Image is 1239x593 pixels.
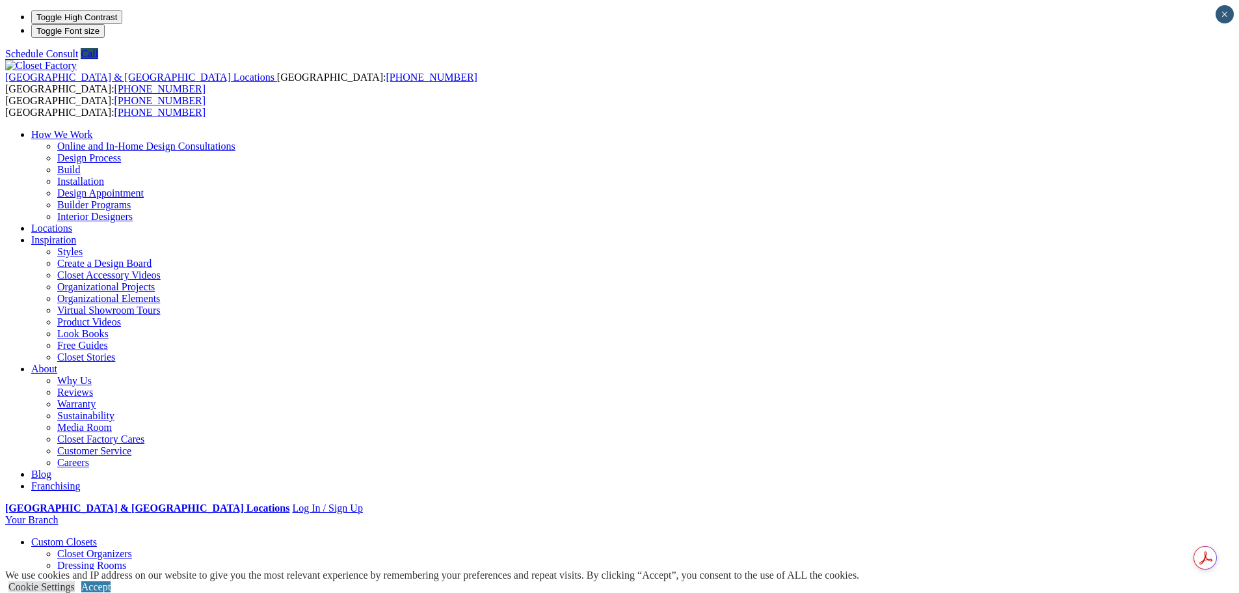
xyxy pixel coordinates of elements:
a: About [31,363,57,374]
a: Online and In-Home Design Consultations [57,141,235,152]
a: Reviews [57,387,93,398]
a: Styles [57,246,83,257]
a: Look Books [57,328,109,339]
a: Customer Service [57,445,131,456]
a: [PHONE_NUMBER] [114,95,206,106]
img: Closet Factory [5,60,77,72]
a: Closet Stories [57,352,115,363]
a: Sustainability [57,410,114,421]
span: [GEOGRAPHIC_DATA]: [GEOGRAPHIC_DATA]: [5,72,477,94]
a: Blog [31,469,51,480]
a: Locations [31,223,72,234]
a: Free Guides [57,340,108,351]
a: Build [57,164,81,175]
a: Dressing Rooms [57,560,126,571]
a: Create a Design Board [57,258,152,269]
a: [GEOGRAPHIC_DATA] & [GEOGRAPHIC_DATA] Locations [5,503,289,514]
button: Toggle Font size [31,24,105,38]
a: [GEOGRAPHIC_DATA] & [GEOGRAPHIC_DATA] Locations [5,72,277,83]
a: Call [81,48,98,59]
a: Product Videos [57,316,121,327]
a: Organizational Elements [57,293,160,304]
a: Closet Factory Cares [57,434,144,445]
a: Organizational Projects [57,281,155,292]
a: Your Branch [5,514,58,525]
span: Toggle High Contrast [36,12,117,22]
span: [GEOGRAPHIC_DATA]: [GEOGRAPHIC_DATA]: [5,95,206,118]
span: [GEOGRAPHIC_DATA] & [GEOGRAPHIC_DATA] Locations [5,72,274,83]
a: Virtual Showroom Tours [57,305,161,316]
a: Franchising [31,480,81,491]
a: Closet Accessory Videos [57,269,161,281]
a: Schedule Consult [5,48,78,59]
a: Inspiration [31,234,76,245]
a: [PHONE_NUMBER] [114,83,206,94]
a: Design Appointment [57,187,144,199]
a: Interior Designers [57,211,133,222]
a: Log In / Sign Up [292,503,362,514]
div: We use cookies and IP address on our website to give you the most relevant experience by remember... [5,570,859,581]
a: Why Us [57,375,92,386]
a: Media Room [57,422,112,433]
a: Installation [57,176,104,187]
a: Warranty [57,398,96,409]
a: Custom Closets [31,536,97,547]
a: How We Work [31,129,93,140]
a: Cookie Settings [8,581,75,592]
button: Toggle High Contrast [31,10,122,24]
a: Design Process [57,152,121,163]
a: [PHONE_NUMBER] [386,72,477,83]
a: Careers [57,457,89,468]
a: Closet Organizers [57,548,132,559]
a: Accept [81,581,111,592]
button: Close [1216,5,1234,23]
span: Toggle Font size [36,26,100,36]
a: [PHONE_NUMBER] [114,107,206,118]
a: Builder Programs [57,199,131,210]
